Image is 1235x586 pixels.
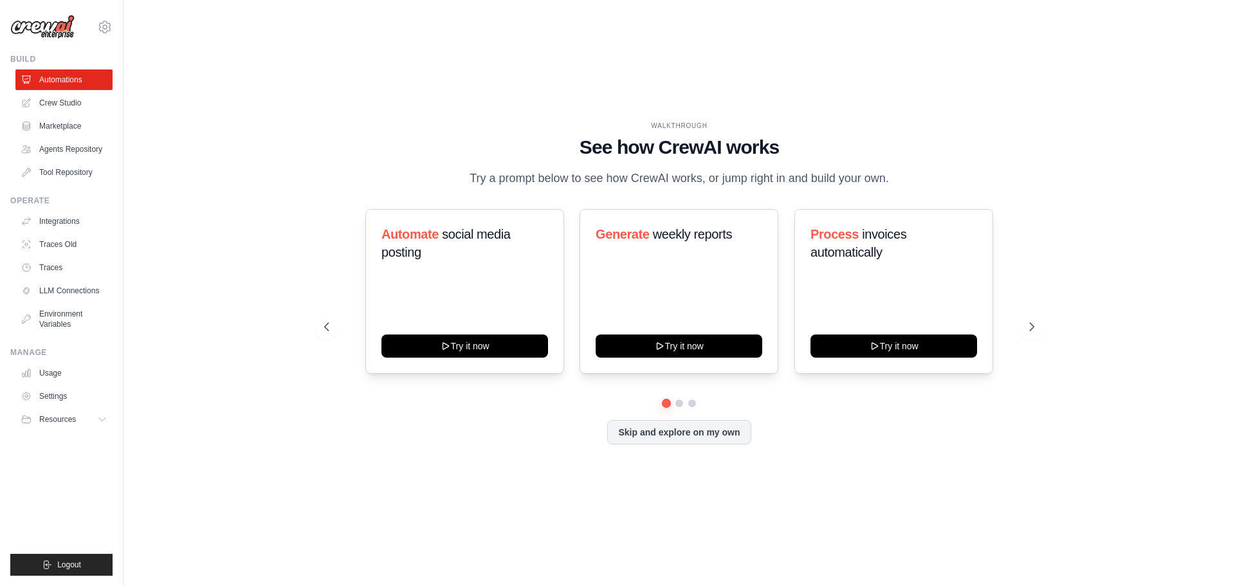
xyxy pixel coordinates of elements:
[39,414,76,425] span: Resources
[10,347,113,358] div: Manage
[381,334,548,358] button: Try it now
[15,211,113,232] a: Integrations
[596,334,762,358] button: Try it now
[15,139,113,160] a: Agents Repository
[10,54,113,64] div: Build
[15,363,113,383] a: Usage
[15,304,113,334] a: Environment Variables
[15,409,113,430] button: Resources
[10,15,75,39] img: Logo
[324,136,1034,159] h1: See how CrewAI works
[1171,524,1235,586] iframe: Chat Widget
[15,280,113,301] a: LLM Connections
[15,116,113,136] a: Marketplace
[10,554,113,576] button: Logout
[607,420,751,444] button: Skip and explore on my own
[15,386,113,407] a: Settings
[596,227,650,241] span: Generate
[15,162,113,183] a: Tool Repository
[15,93,113,113] a: Crew Studio
[810,334,977,358] button: Try it now
[324,121,1034,131] div: WALKTHROUGH
[653,227,732,241] span: weekly reports
[810,227,906,259] span: invoices automatically
[463,169,895,188] p: Try a prompt below to see how CrewAI works, or jump right in and build your own.
[57,560,81,570] span: Logout
[381,227,439,241] span: Automate
[15,234,113,255] a: Traces Old
[15,257,113,278] a: Traces
[15,69,113,90] a: Automations
[10,196,113,206] div: Operate
[381,227,511,259] span: social media posting
[810,227,859,241] span: Process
